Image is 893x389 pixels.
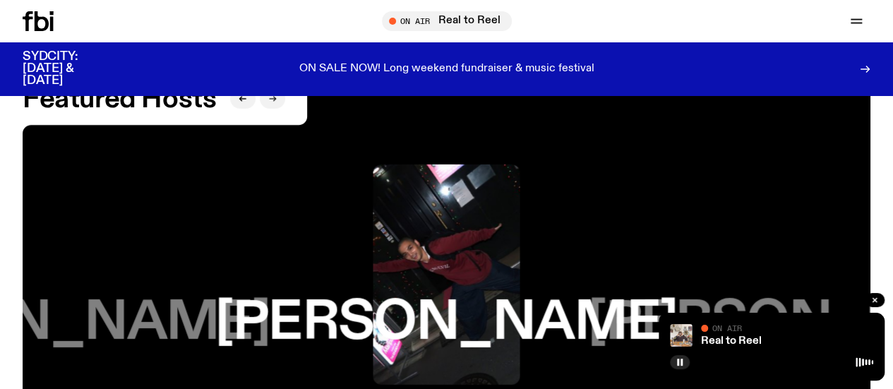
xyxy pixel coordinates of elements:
[23,51,113,87] h3: SYDCITY: [DATE] & [DATE]
[701,335,762,347] a: Real to Reel
[299,63,594,76] p: ON SALE NOW! Long weekend fundraiser & music festival
[23,87,216,112] h2: Featured Hosts
[382,11,512,31] button: On AirReal to Reel
[215,297,678,350] h3: [PERSON_NAME]
[670,324,693,347] img: Jasper Craig Adams holds a vintage camera to his eye, obscuring his face. He is wearing a grey ju...
[712,323,742,333] span: On Air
